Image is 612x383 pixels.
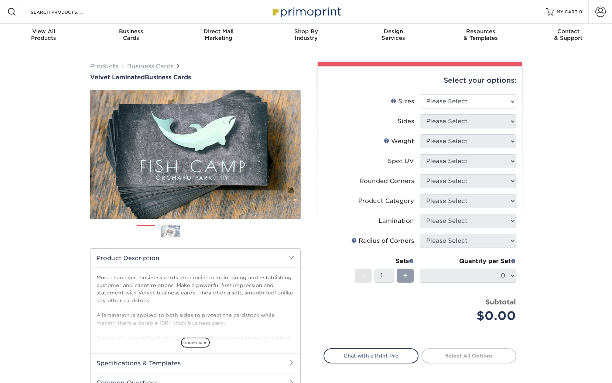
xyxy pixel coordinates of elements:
[161,225,180,237] img: Business Cards 02
[384,137,414,146] div: Weight
[524,24,612,47] a: Contact& Support
[186,222,205,240] img: Business Cards 03
[90,74,145,81] span: Velvet Laminated
[362,270,365,281] span: -
[579,9,582,14] span: 0
[397,117,414,126] div: Sides
[324,348,418,363] a: Chat with a Print Pro
[90,63,118,70] a: Products
[90,74,301,81] a: Velvet LaminatedBusiness Cards
[485,298,516,306] strong: Subtotal
[557,9,578,15] span: MY CART
[90,249,300,268] h2: Product Description
[437,24,525,47] a: Resources& Templates
[88,28,175,35] span: Business
[355,257,414,266] div: Sets
[358,197,414,206] div: Product Category
[350,28,437,35] span: Design
[324,66,516,94] div: Select your options:
[437,28,525,35] span: Resources
[175,28,262,35] span: Direct Mail
[421,348,516,363] a: Select All Options
[175,28,262,41] div: Marketing
[379,217,414,225] div: Lamination
[90,74,301,81] h1: Business Cards
[90,353,300,373] h2: Specifications & Templates
[137,222,155,241] img: Business Cards 01
[351,237,414,245] div: Radius of Corners
[425,307,516,325] div: $0.00
[127,63,174,70] a: Business Cards
[388,157,414,166] div: Spot UV
[236,222,254,240] img: Business Cards 05
[437,28,525,41] div: & Templates
[269,4,343,20] img: Primoprint
[350,24,437,47] a: DesignServices
[524,28,612,41] div: & Support
[175,24,262,47] a: Direct MailMarketing
[262,28,350,41] div: Industry
[350,28,437,41] div: Services
[262,28,350,35] span: Shop By
[359,177,414,186] div: Rounded Corners
[88,24,175,47] a: BusinessCards
[181,338,210,348] span: show more
[403,270,408,281] span: +
[88,28,175,41] div: Cards
[262,24,350,47] a: Shop ByIndustry
[211,222,229,240] img: Business Cards 04
[391,97,414,106] div: Sizes
[30,7,102,16] input: SEARCH PRODUCTS.....
[524,28,612,35] span: Contact
[420,257,516,266] div: Quantity per Set
[90,49,301,259] img: Velvet Laminated 01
